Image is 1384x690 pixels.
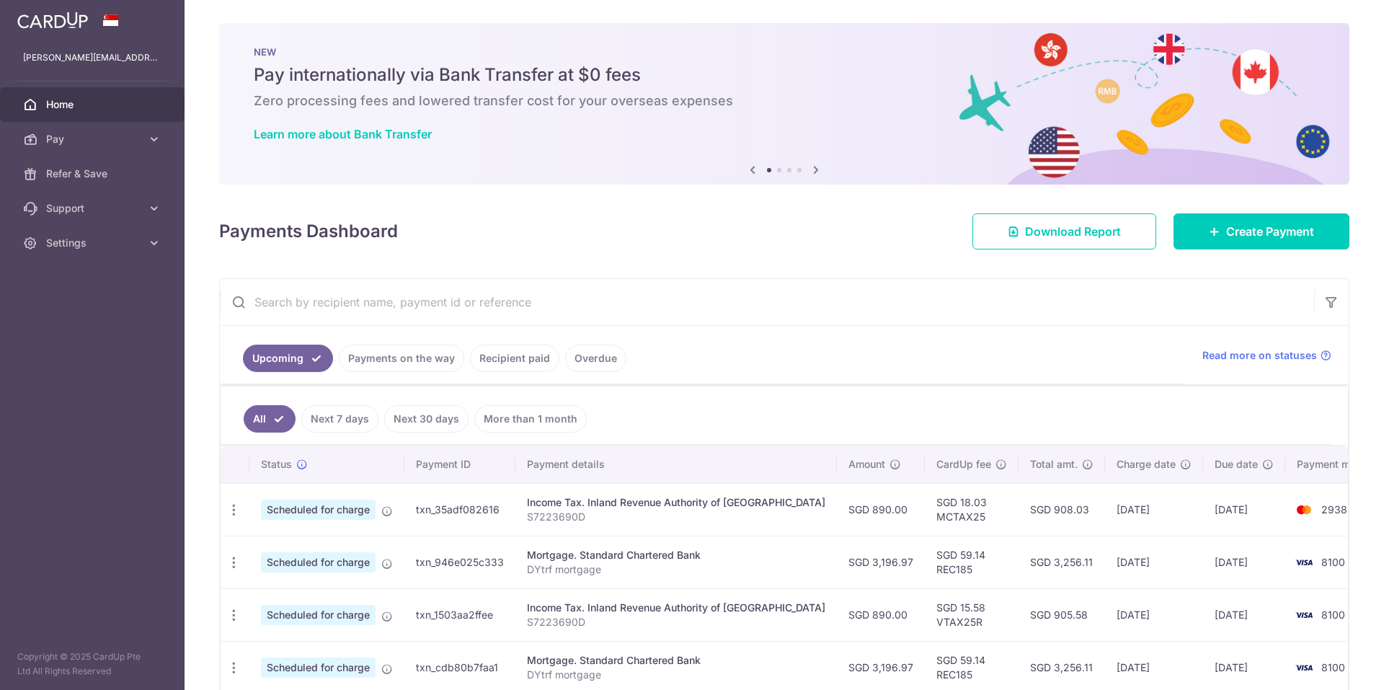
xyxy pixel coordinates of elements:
a: Next 30 days [384,405,469,433]
span: Amount [848,457,885,472]
p: [PERSON_NAME][EMAIL_ADDRESS][DOMAIN_NAME] [23,50,161,65]
h6: Zero processing fees and lowered transfer cost for your overseas expenses [254,92,1315,110]
img: Bank Card [1290,501,1318,518]
td: [DATE] [1105,536,1203,588]
td: SGD 3,196.97 [837,536,925,588]
span: Due date [1215,457,1258,472]
p: DYtrf mortgage [527,668,825,682]
span: Scheduled for charge [261,500,376,520]
span: Scheduled for charge [261,658,376,678]
td: txn_35adf082616 [404,483,515,536]
span: Home [46,97,141,112]
td: SGD 908.03 [1019,483,1105,536]
td: SGD 890.00 [837,588,925,641]
a: Learn more about Bank Transfer [254,127,432,141]
span: Pay [46,132,141,146]
p: S7223690D [527,510,825,524]
h5: Pay internationally via Bank Transfer at $0 fees [254,63,1315,87]
span: Support [46,201,141,216]
a: Overdue [565,345,626,372]
td: SGD 890.00 [837,483,925,536]
span: 8100 [1321,609,1345,621]
div: Mortgage. Standard Chartered Bank [527,653,825,668]
img: Bank Card [1290,606,1318,624]
td: SGD 3,256.11 [1019,536,1105,588]
h4: Payments Dashboard [219,218,398,244]
span: Status [261,457,292,472]
td: [DATE] [1203,483,1285,536]
span: 2938 [1321,503,1347,516]
a: Read more on statuses [1202,348,1331,363]
a: More than 1 month [474,405,587,433]
td: [DATE] [1105,588,1203,641]
td: [DATE] [1203,536,1285,588]
td: [DATE] [1203,588,1285,641]
td: SGD 59.14 REC185 [925,536,1019,588]
td: SGD 18.03 MCTAX25 [925,483,1019,536]
p: S7223690D [527,615,825,629]
td: txn_946e025c333 [404,536,515,588]
span: Scheduled for charge [261,552,376,572]
img: Bank Card [1290,554,1318,571]
a: Payments on the way [339,345,464,372]
span: Create Payment [1226,223,1314,240]
th: Payment ID [404,446,515,483]
a: All [244,405,296,433]
span: Download Report [1025,223,1121,240]
td: SGD 905.58 [1019,588,1105,641]
a: Create Payment [1174,213,1349,249]
span: Scheduled for charge [261,605,376,625]
span: Settings [46,236,141,250]
span: Read more on statuses [1202,348,1317,363]
span: 8100 [1321,661,1345,673]
a: Recipient paid [470,345,559,372]
img: Bank Card [1290,659,1318,676]
td: [DATE] [1105,483,1203,536]
span: Charge date [1117,457,1176,472]
a: Upcoming [243,345,333,372]
p: NEW [254,46,1315,58]
th: Payment details [515,446,837,483]
div: Mortgage. Standard Chartered Bank [527,548,825,562]
span: Refer & Save [46,167,141,181]
span: Total amt. [1030,457,1078,472]
img: CardUp [17,12,88,29]
a: Next 7 days [301,405,378,433]
div: Income Tax. Inland Revenue Authority of [GEOGRAPHIC_DATA] [527,601,825,615]
span: CardUp fee [936,457,991,472]
td: SGD 15.58 VTAX25R [925,588,1019,641]
img: Bank transfer banner [219,23,1349,185]
a: Download Report [972,213,1156,249]
p: DYtrf mortgage [527,562,825,577]
td: txn_1503aa2ffee [404,588,515,641]
span: 8100 [1321,556,1345,568]
div: Income Tax. Inland Revenue Authority of [GEOGRAPHIC_DATA] [527,495,825,510]
input: Search by recipient name, payment id or reference [220,279,1314,325]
